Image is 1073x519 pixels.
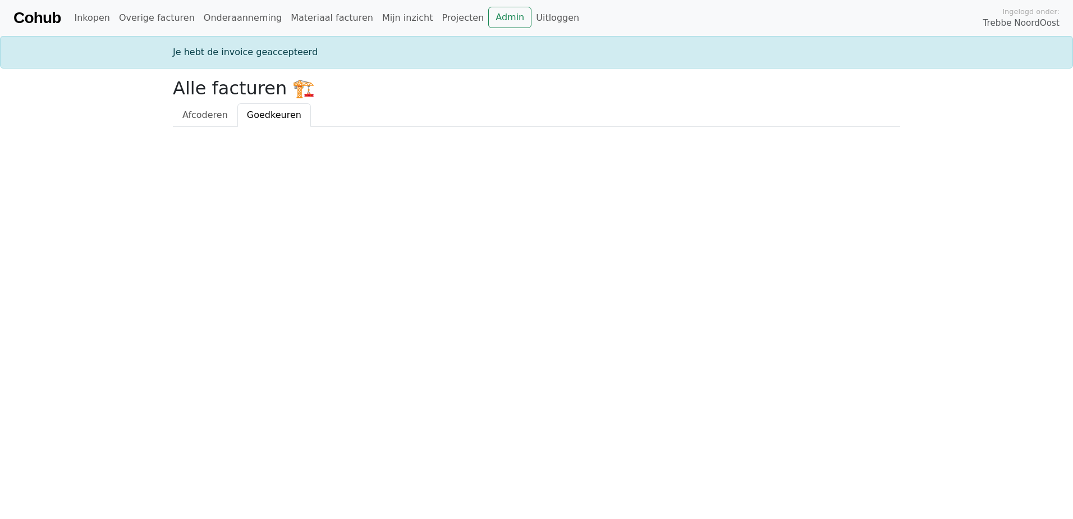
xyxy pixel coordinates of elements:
[70,7,114,29] a: Inkopen
[983,17,1060,30] span: Trebbe NoordOost
[286,7,378,29] a: Materiaal facturen
[247,110,301,120] span: Goedkeuren
[199,7,286,29] a: Onderaanneming
[531,7,584,29] a: Uitloggen
[378,7,438,29] a: Mijn inzicht
[173,103,237,127] a: Afcoderen
[237,103,311,127] a: Goedkeuren
[488,7,531,28] a: Admin
[173,78,900,99] h2: Alle facturen 🏗️
[114,7,199,29] a: Overige facturen
[1002,6,1060,17] span: Ingelogd onder:
[13,4,61,31] a: Cohub
[166,45,907,59] div: Je hebt de invoice geaccepteerd
[437,7,488,29] a: Projecten
[182,110,228,120] span: Afcoderen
